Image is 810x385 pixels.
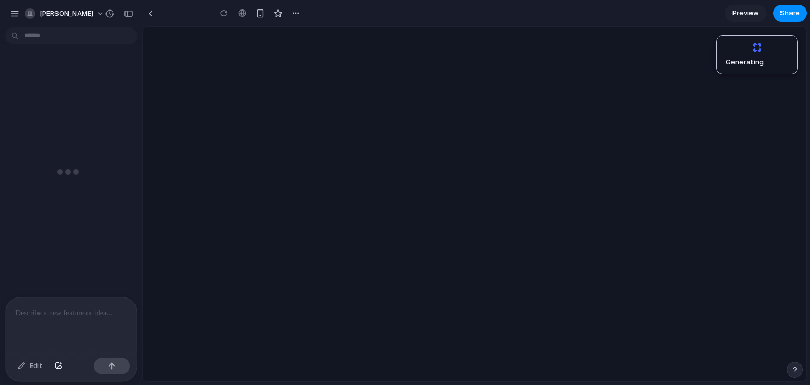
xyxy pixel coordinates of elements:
[732,8,759,18] span: Preview
[725,5,767,22] a: Preview
[726,57,794,68] span: Generating
[40,8,93,19] span: [PERSON_NAME]
[780,8,800,18] span: Share
[773,5,807,22] button: Share
[21,5,110,22] button: [PERSON_NAME]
